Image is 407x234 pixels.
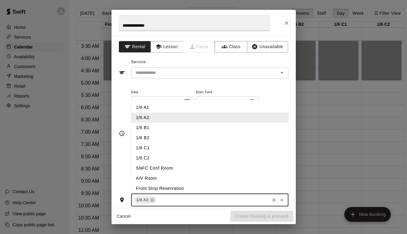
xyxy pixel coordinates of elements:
button: Lesson [151,41,183,52]
li: 1/6 C2 [131,153,288,163]
button: Rental [119,41,151,52]
button: Choose date, selected date is Sep 18, 2025 [181,96,193,108]
svg: Timing [119,130,125,136]
li: 1/6 B1 [131,123,288,133]
svg: Service [119,70,125,76]
span: 1/6 A2 [134,197,151,203]
button: Clear [270,196,278,204]
span: Start Time [196,88,259,97]
button: Cancel [114,211,134,222]
span: Date [131,88,194,97]
li: 1/6 A1 [131,102,288,113]
button: Choose time, selected time is 8:45 PM [246,96,258,108]
button: Unavailable [247,41,288,52]
li: 1/6 A2 [131,113,288,123]
span: Camps can only be created in the Services page [183,41,215,52]
li: 1/6 C1 [131,143,288,153]
button: Open [278,68,286,77]
li: SNFC Conf Room [131,163,288,173]
div: 1/6 A2 [134,196,156,204]
button: Close [281,17,292,29]
li: Front Strip Reservation [131,183,288,194]
button: Close [278,196,286,204]
button: Class [215,41,247,52]
li: A/V Room [131,173,288,183]
li: 1/6 B2 [131,133,288,143]
svg: Rooms [119,197,125,203]
span: Service [131,60,146,64]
